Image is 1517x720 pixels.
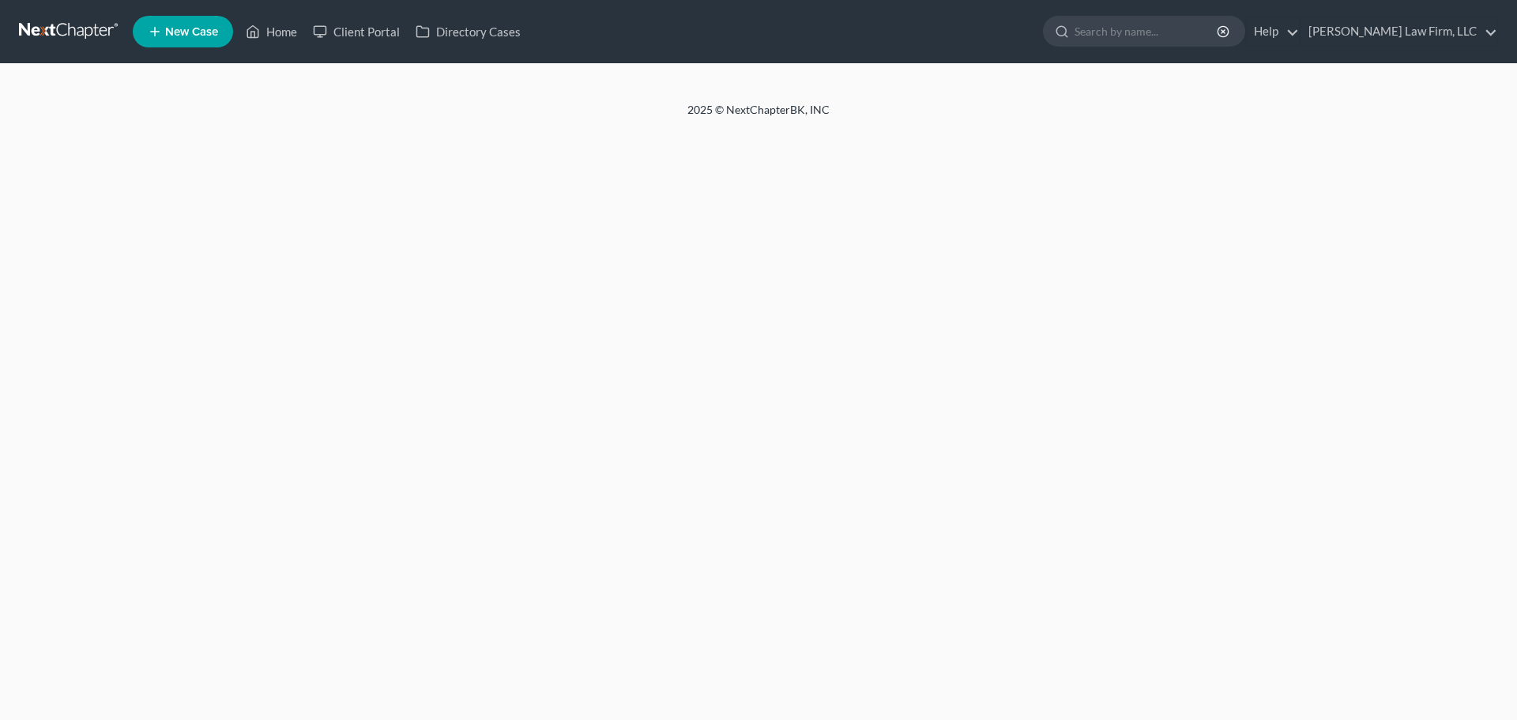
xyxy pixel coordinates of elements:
span: New Case [165,26,218,38]
div: 2025 © NextChapterBK, INC [308,102,1209,130]
a: Help [1246,17,1299,46]
a: Client Portal [305,17,408,46]
a: Directory Cases [408,17,529,46]
a: Home [238,17,305,46]
input: Search by name... [1075,17,1219,46]
a: [PERSON_NAME] Law Firm, LLC [1301,17,1497,46]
